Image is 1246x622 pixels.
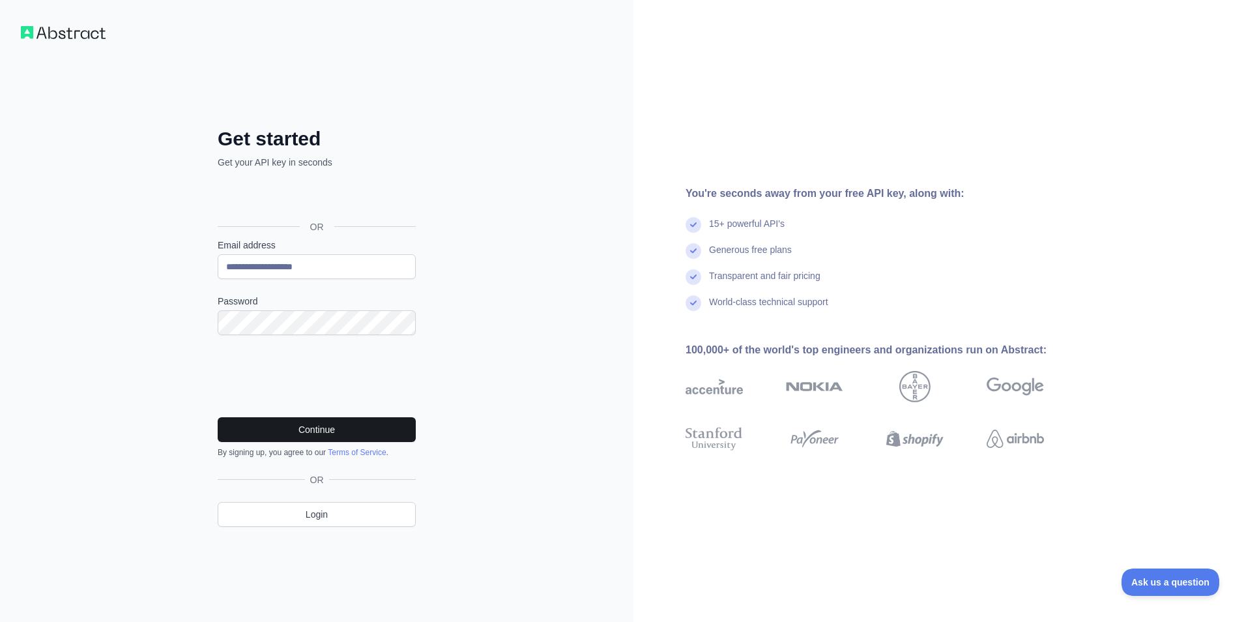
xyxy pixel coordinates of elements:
[686,295,701,311] img: check mark
[899,371,931,402] img: bayer
[305,473,329,486] span: OR
[328,448,386,457] a: Terms of Service
[218,156,416,169] p: Get your API key in seconds
[709,269,820,295] div: Transparent and fair pricing
[300,220,334,233] span: OR
[218,295,416,308] label: Password
[218,447,416,458] div: By signing up, you agree to our .
[686,269,701,285] img: check mark
[686,243,701,259] img: check mark
[218,417,416,442] button: Continue
[211,183,420,212] iframe: Sign in with Google Button
[686,424,743,453] img: stanford university
[987,424,1044,453] img: airbnb
[686,186,1086,201] div: You're seconds away from your free API key, along with:
[218,239,416,252] label: Email address
[686,371,743,402] img: accenture
[686,217,701,233] img: check mark
[1122,569,1220,596] iframe: Toggle Customer Support
[218,127,416,151] h2: Get started
[709,217,785,243] div: 15+ powerful API's
[786,371,843,402] img: nokia
[886,424,944,453] img: shopify
[218,351,416,402] iframe: reCAPTCHA
[987,371,1044,402] img: google
[709,243,792,269] div: Generous free plans
[686,342,1086,358] div: 100,000+ of the world's top engineers and organizations run on Abstract:
[21,26,106,39] img: Workflow
[218,502,416,527] a: Login
[786,424,843,453] img: payoneer
[709,295,828,321] div: World-class technical support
